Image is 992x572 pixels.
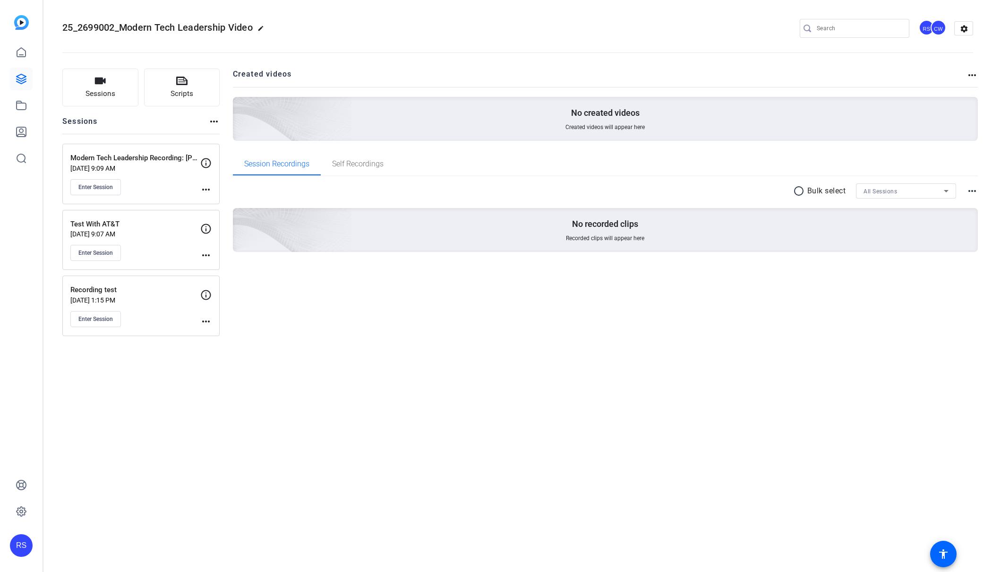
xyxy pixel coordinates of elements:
[62,22,253,33] span: 25_2699002_Modern Tech Leadership Video
[257,25,269,36] mat-icon: edit
[244,160,309,168] span: Session Recordings
[565,123,645,131] span: Created videos will appear here
[955,22,974,36] mat-icon: settings
[566,234,644,242] span: Recorded clips will appear here
[70,165,200,172] p: [DATE] 9:09 AM
[919,20,934,35] div: RS
[966,185,978,197] mat-icon: more_horiz
[70,179,121,195] button: Enter Session
[332,160,384,168] span: Self Recordings
[864,188,897,195] span: All Sessions
[86,88,115,99] span: Sessions
[62,116,98,134] h2: Sessions
[200,316,212,327] mat-icon: more_horiz
[127,114,352,320] img: embarkstudio-empty-session.png
[78,315,113,323] span: Enter Session
[817,23,902,34] input: Search
[938,548,949,560] mat-icon: accessibility
[70,311,121,327] button: Enter Session
[931,20,946,35] div: CW
[571,107,640,119] p: No created videos
[200,184,212,195] mat-icon: more_horiz
[70,219,200,230] p: Test With AT&T
[793,185,807,197] mat-icon: radio_button_unchecked
[78,249,113,257] span: Enter Session
[62,69,138,106] button: Sessions
[144,69,220,106] button: Scripts
[14,15,29,30] img: blue-gradient.svg
[10,534,33,557] div: RS
[208,116,220,127] mat-icon: more_horiz
[70,285,200,295] p: Recording test
[931,20,947,36] ngx-avatar: Clarissa Weers
[200,250,212,261] mat-icon: more_horiz
[70,230,200,238] p: [DATE] 9:07 AM
[70,296,200,304] p: [DATE] 1:15 PM
[919,20,935,36] ngx-avatar: Roger Sano
[966,69,978,81] mat-icon: more_horiz
[572,218,638,230] p: No recorded clips
[127,3,352,208] img: Creted videos background
[70,245,121,261] button: Enter Session
[70,153,200,164] p: Modern Tech Leadership Recording: [PERSON_NAME] (PwC CIO) & [PERSON_NAME] (AT&T CIO)
[171,88,193,99] span: Scripts
[807,185,846,197] p: Bulk select
[78,183,113,191] span: Enter Session
[233,69,967,87] h2: Created videos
